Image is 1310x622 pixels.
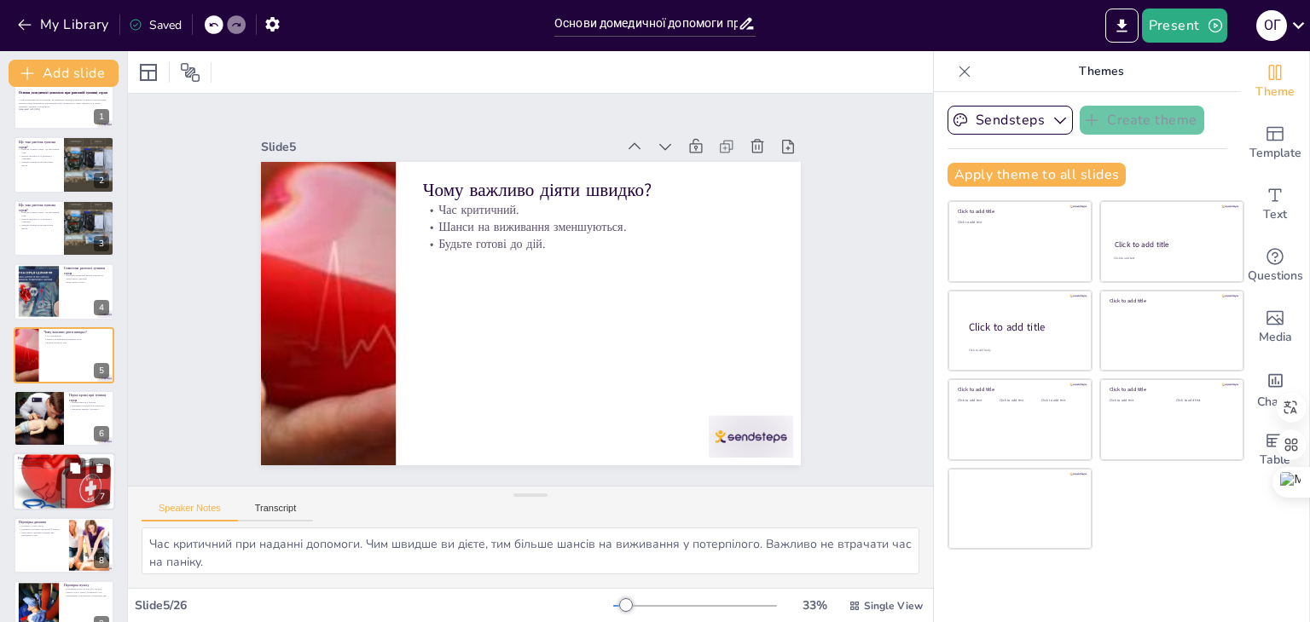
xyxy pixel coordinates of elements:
[1241,174,1309,235] div: Add text boxes
[94,173,109,188] div: 2
[64,588,109,591] p: Перевірте пульс на шиї або зап'ясті.
[1115,239,1228,250] div: Click to add title
[1241,51,1309,112] div: Change the overall theme
[13,453,115,511] div: 7
[43,334,109,337] p: Час критичний.
[64,274,109,278] p: Основні симптоми: втрата свідомості.
[94,553,109,568] div: 8
[958,208,1080,215] div: Click to add title
[19,210,59,216] p: Раптова зупинка серця - це критичний стан.
[794,597,835,613] div: 33 %
[135,59,162,86] div: Layout
[1263,205,1287,224] span: Text
[1110,386,1232,393] div: Click to add title
[94,236,109,251] div: 3
[94,109,109,124] div: 1
[14,200,114,256] div: 3
[19,520,64,525] p: Перевірка дихання
[94,426,109,441] div: 6
[422,218,773,235] p: Шанси на виживання зменшуються.
[64,594,109,597] p: Критичний стан вимагає термінових дій.
[19,527,64,531] p: Перевірте дихання протягом 10 секунд.
[43,330,109,335] p: Чому важливо діяти швидко?
[14,327,114,383] div: 5
[19,91,107,95] strong: Основи домедичної допомоги при раптовій зупинці серця
[19,147,59,153] p: Раптова зупинка серця - це критичний стан.
[1241,235,1309,297] div: Get real-time input from your audience
[90,458,110,479] button: Delete Slide
[1256,9,1287,43] button: О Г
[948,106,1073,135] button: Sendsteps
[948,163,1126,187] button: Apply theme to all slides
[13,11,116,38] button: My Library
[1260,451,1290,469] span: Table
[1249,144,1301,163] span: Template
[19,223,59,229] p: Швидка реакція може врятувати життя.
[1248,267,1303,285] span: Questions
[1080,106,1204,135] button: Create theme
[69,401,109,405] p: Переконайтеся в безпеці.
[19,99,109,108] p: У цій презентації ми розглянемо, як правильно надати домедичну допомогу при раптовій зупинці серц...
[43,337,109,341] p: Шанси на виживання зменшуються.
[958,221,1080,225] div: Click to add text
[14,517,114,573] div: 8
[14,263,114,320] div: 4
[142,503,238,521] button: Speaker Notes
[1255,83,1295,101] span: Theme
[422,202,773,219] p: Час критичний.
[18,460,110,464] p: Легко потрусіть потерпілого.
[1176,399,1230,403] div: Click to add text
[261,139,617,155] div: Slide 5
[19,140,59,149] p: Що таке раптова зупинка серця?
[64,280,109,284] p: Відсутність пульсу.
[64,266,109,275] p: Симптоми раптової зупинки серця
[1110,297,1232,304] div: Click to add title
[1241,112,1309,174] div: Add ready made slides
[95,490,110,505] div: 7
[18,467,110,470] p: Якщо немає реакції, переходьте до наступного кроку.
[65,458,85,479] button: Duplicate Slide
[864,599,923,613] span: Single View
[64,583,109,588] p: Перевірка пульсу
[1259,328,1292,347] span: Media
[422,177,773,203] p: Чому важливо діяти швидко?
[135,597,613,613] div: Slide 5 / 26
[1041,399,1080,403] div: Click to add text
[69,407,109,411] p: Викличте швидку допомогу.
[978,51,1224,92] p: Themes
[14,73,114,130] div: 1
[1142,9,1227,43] button: Present
[14,136,114,193] div: 2
[69,393,109,402] p: Перші кроки при зупинці серця
[180,62,200,83] span: Position
[422,235,773,252] p: Будьте готові до дій.
[19,203,59,212] p: Що таке раптова зупинка серця?
[19,524,64,527] p: Нахиліть голову назад.
[9,60,119,87] button: Add slide
[142,527,919,574] textarea: Час критичний при наданні допомоги. Чим швидше ви дієте, тим більше шансів на виживання у потерпі...
[1241,419,1309,481] div: Add a table
[19,160,59,166] p: Швидка реакція може врятувати життя.
[1241,358,1309,419] div: Add charts and graphs
[64,590,109,594] p: Якщо пульсу немає, починайте СЛР.
[1257,393,1293,412] span: Charts
[1114,256,1227,261] div: Click to add text
[1241,297,1309,358] div: Add images, graphics, shapes or video
[19,108,109,112] p: Generated with [URL]
[19,531,64,537] p: Відсутність дихання свідчить про необхідність дій.
[969,320,1078,334] div: Click to add title
[94,300,109,315] div: 4
[43,341,109,344] p: Будьте готові до дій.
[19,153,59,159] p: Втрата свідомості та дихання є ознаками.
[1105,9,1139,43] button: Export to PowerPoint
[1110,399,1163,403] div: Click to add text
[19,217,59,223] p: Втрата свідомості та дихання є ознаками.
[69,404,109,407] p: Перевірте свідомість потерпілого.
[1256,10,1287,41] div: О Г
[238,503,314,521] button: Transcript
[18,456,110,461] p: Перевірка свідомості
[1000,399,1038,403] div: Click to add text
[554,11,738,36] input: Insert title
[14,390,114,446] div: 6
[129,17,182,33] div: Saved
